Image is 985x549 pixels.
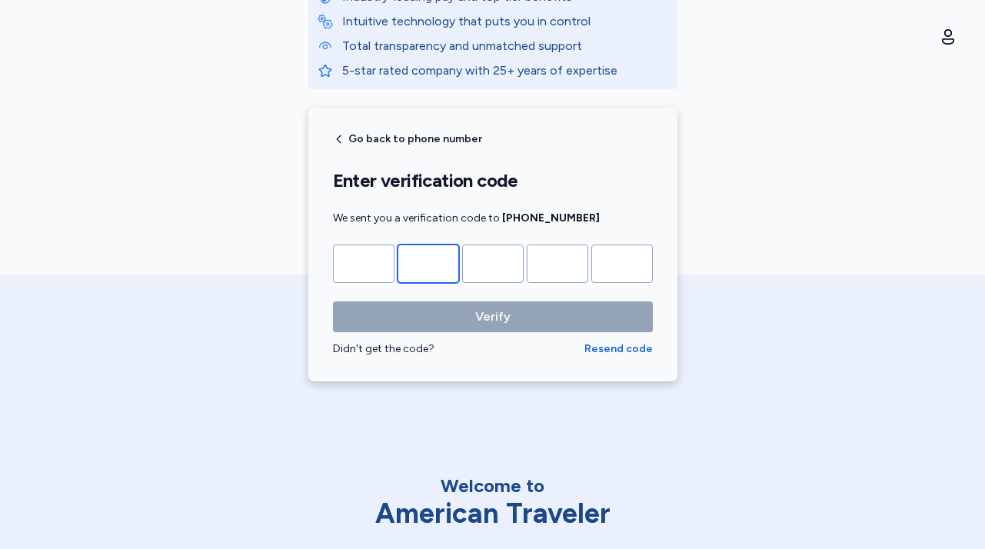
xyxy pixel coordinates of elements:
p: 5-star rated company with 25+ years of expertise [342,62,668,80]
button: Verify [333,301,653,332]
h1: Enter verification code [333,169,653,192]
input: Please enter OTP character 3 [462,245,524,283]
div: American Traveler [331,498,654,529]
button: Go back to phone number [333,133,482,145]
div: Welcome to [331,474,654,498]
p: Total transparency and unmatched support [342,37,668,55]
input: Please enter OTP character 1 [333,245,394,283]
input: Please enter OTP character 2 [398,245,459,283]
input: Please enter OTP character 4 [527,245,588,283]
strong: [PHONE_NUMBER] [502,211,600,225]
button: Resend code [584,341,653,357]
span: Verify [475,308,511,326]
input: Please enter OTP character 5 [591,245,653,283]
div: Didn't get the code? [333,341,584,357]
span: We sent you a verification code to [333,211,600,225]
span: Go back to phone number [348,134,482,145]
p: Intuitive technology that puts you in control [342,12,668,31]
